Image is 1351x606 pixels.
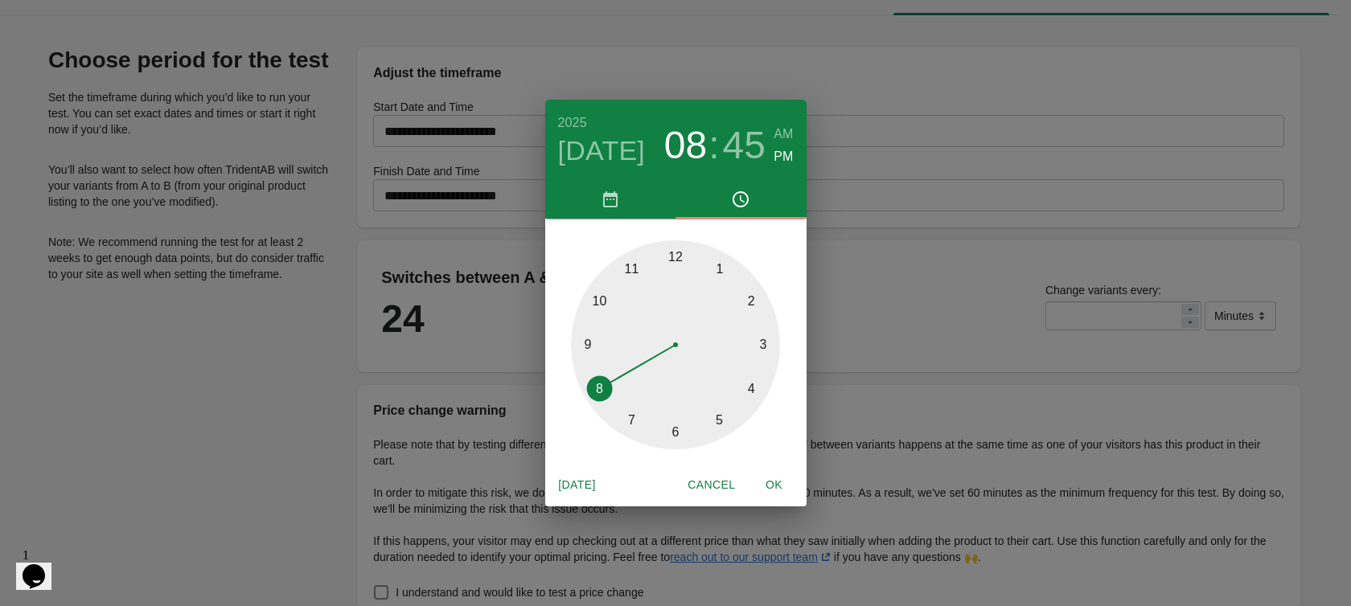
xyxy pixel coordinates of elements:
[708,123,719,168] h3: :
[688,475,735,495] span: Cancel
[558,134,646,168] button: [DATE]
[552,470,603,500] button: [DATE]
[723,123,766,168] button: 45
[558,112,587,134] button: 2025
[16,542,68,590] iframe: chat widget
[755,475,794,495] span: OK
[774,123,793,145] button: AM
[774,145,793,168] button: PM
[749,470,800,500] button: OK
[664,123,707,168] button: 08
[558,475,597,495] span: [DATE]
[681,470,741,500] button: Cancel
